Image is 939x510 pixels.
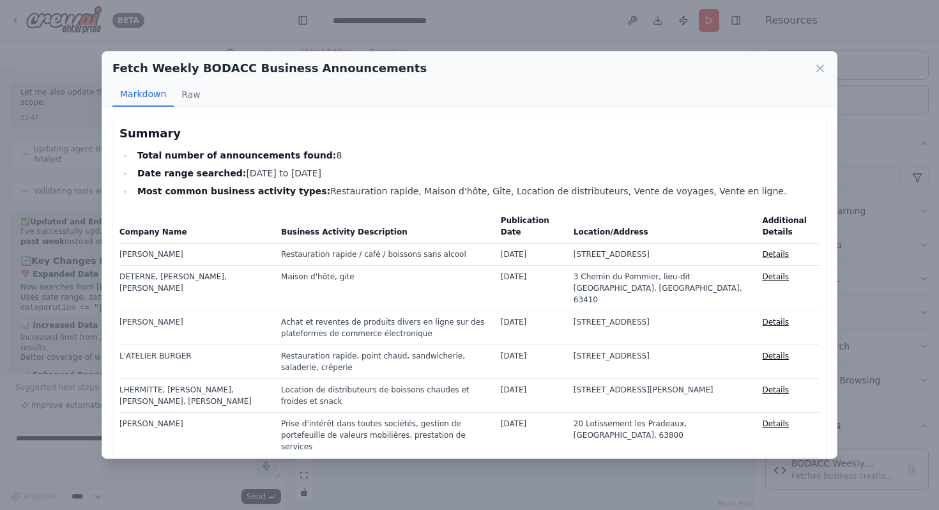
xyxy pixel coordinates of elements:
td: [PERSON_NAME] [119,412,273,458]
li: Restauration rapide, Maison d'hôte, Gîte, Location de distributeurs, Vente de voyages, Vente en l... [134,183,820,199]
td: [DATE] [493,344,566,378]
td: RASPAIL, [PERSON_NAME], [PERSON_NAME] [119,458,273,491]
th: Publication Date [493,214,566,243]
td: [DATE] [493,458,566,491]
a: Details [762,419,789,428]
td: [PERSON_NAME] [119,243,273,265]
button: Raw [174,82,208,107]
td: Organisation et vente de voyages et séjours sur-mesure [273,458,493,491]
h2: Fetch Weekly BODACC Business Announcements [112,59,427,77]
th: Additional Details [754,214,820,243]
a: Details [762,385,789,394]
td: 20 Lotissement les Pradeaux, [GEOGRAPHIC_DATA], 63800 [566,412,755,458]
td: [DATE] [493,265,566,311]
td: [DATE] [493,378,566,412]
li: [DATE] to [DATE] [134,166,820,181]
button: Markdown [112,82,174,107]
td: Location de distributeurs de boissons chaudes et froides et snack [273,378,493,412]
td: Restauration rapide, point chaud, sandwicherie, saladerie, crêperie [273,344,493,378]
td: [STREET_ADDRESS] [566,458,755,491]
td: Maison d'hôte, gite [273,265,493,311]
td: [STREET_ADDRESS] [566,344,755,378]
td: 3 Chemin du Pommier, lieu-dit [GEOGRAPHIC_DATA], [GEOGRAPHIC_DATA], 63410 [566,265,755,311]
a: Details [762,250,789,259]
th: Business Activity Description [273,214,493,243]
td: [PERSON_NAME] [119,311,273,344]
td: [DATE] [493,412,566,458]
td: L'ATELIER BURGER [119,344,273,378]
strong: Date range searched: [137,168,246,178]
td: DETERNE, [PERSON_NAME], [PERSON_NAME] [119,265,273,311]
th: Location/Address [566,214,755,243]
td: LHERMITTE, [PERSON_NAME], [PERSON_NAME], [PERSON_NAME] [119,378,273,412]
h3: Summary [119,125,820,143]
a: Details [762,272,789,281]
a: Details [762,318,789,327]
li: 8 [134,148,820,163]
td: [STREET_ADDRESS][PERSON_NAME] [566,378,755,412]
td: Achat et reventes de produits divers en ligne sur des plateformes de commerce électronique [273,311,493,344]
a: Details [762,352,789,360]
th: Company Name [119,214,273,243]
td: Prise d'intérêt dans toutes sociétés, gestion de portefeuille de valeurs mobilières, prestation d... [273,412,493,458]
strong: Total number of announcements found: [137,150,336,160]
td: [DATE] [493,243,566,265]
td: Restauration rapide / café / boissons sans alcool [273,243,493,265]
td: [STREET_ADDRESS] [566,243,755,265]
td: [DATE] [493,311,566,344]
strong: Most common business activity types: [137,186,330,196]
td: [STREET_ADDRESS] [566,311,755,344]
